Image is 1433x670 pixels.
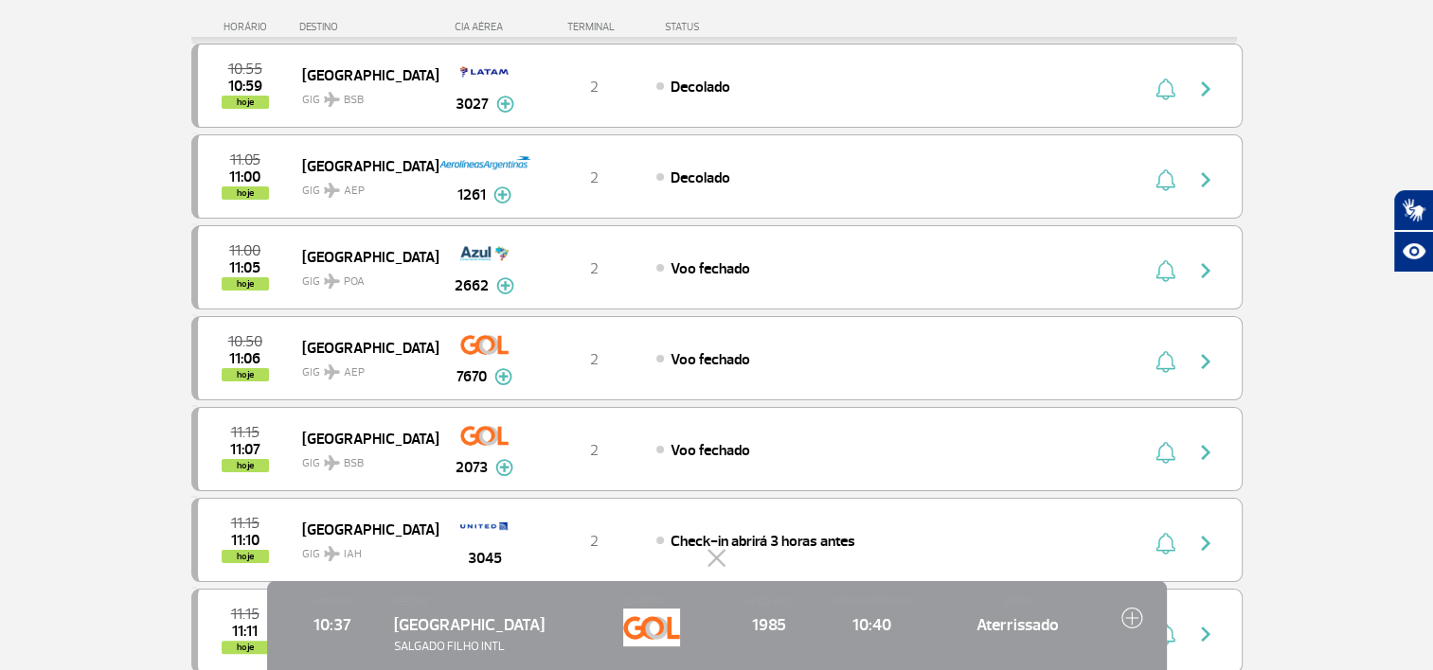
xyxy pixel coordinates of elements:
button: Abrir tradutor de língua de sinais. [1393,189,1433,231]
img: destiny_airplane.svg [324,455,340,470]
span: HORÁRIO ESTIMADO [830,595,914,608]
img: mais-info-painel-voo.svg [493,186,511,203]
span: 2025-09-26 11:15:00 [231,426,260,439]
span: 2025-09-26 11:07:48 [230,443,260,456]
span: [GEOGRAPHIC_DATA] [302,153,423,178]
img: sino-painel-voo.svg [1155,350,1175,373]
span: GIG [302,81,423,109]
span: 2025-09-26 11:15:00 [231,517,260,530]
span: DESTINO [394,595,605,608]
span: Check-in abrirá 3 horas antes [671,532,855,551]
span: [GEOGRAPHIC_DATA] [302,62,423,87]
div: HORÁRIO [197,21,300,33]
img: mais-info-painel-voo.svg [496,96,514,113]
img: sino-painel-voo.svg [1155,168,1175,191]
span: Voo fechado [671,259,750,278]
img: seta-direita-painel-voo.svg [1194,168,1217,191]
img: seta-direita-painel-voo.svg [1194,441,1217,464]
span: 2073 [456,456,488,479]
span: 2025-09-26 11:00:15 [229,170,260,184]
span: Voo fechado [671,441,750,460]
img: seta-direita-painel-voo.svg [1194,78,1217,100]
img: sino-painel-voo.svg [1155,259,1175,282]
span: 10:40 [830,612,914,637]
span: 2025-09-26 10:55:00 [228,62,262,76]
span: HORÁRIO [291,595,375,608]
span: GIG [302,354,423,381]
span: 3045 [468,547,502,570]
span: 2 [590,350,599,369]
span: IAH [344,546,362,563]
span: AEP [344,183,365,200]
span: BSB [344,455,364,472]
span: GIG [302,263,423,291]
img: destiny_airplane.svg [324,273,340,289]
img: destiny_airplane.svg [324,92,340,107]
img: destiny_airplane.svg [324,183,340,198]
span: BSB [344,92,364,109]
div: Plugin de acessibilidade da Hand Talk. [1393,189,1433,273]
span: 2662 [455,274,489,297]
img: sino-painel-voo.svg [1155,532,1175,555]
span: 2025-09-26 10:59:39 [228,79,262,93]
img: mais-info-painel-voo.svg [494,368,512,385]
span: hoje [222,550,269,563]
span: GIG [302,536,423,563]
div: CIA AÉREA [438,21,532,33]
span: hoje [222,96,269,109]
span: 10:37 [291,612,375,637]
span: 2025-09-26 11:05:00 [230,153,260,167]
span: hoje [222,277,269,291]
span: SALGADO FILHO INTL [394,638,605,656]
span: 2025-09-26 11:00:00 [229,244,260,257]
span: Nº DO VOO [726,595,811,608]
img: seta-direita-painel-voo.svg [1194,532,1217,555]
span: [GEOGRAPHIC_DATA] [302,335,423,360]
span: [GEOGRAPHIC_DATA] [302,517,423,541]
img: seta-direita-painel-voo.svg [1194,350,1217,373]
span: Voo fechado [671,350,750,369]
span: 1261 [457,184,486,206]
span: CIA AÉREA [623,595,708,608]
span: 1985 [726,612,811,637]
span: POA [344,273,365,291]
img: seta-direita-painel-voo.svg [1194,259,1217,282]
span: 2 [590,441,599,460]
img: destiny_airplane.svg [324,364,340,379]
div: STATUS [655,21,810,33]
img: destiny_airplane.svg [324,546,340,561]
span: Aterrissado [933,612,1102,637]
span: GIG [302,172,423,200]
span: GIG [302,445,423,472]
span: hoje [222,186,269,200]
span: 2 [590,168,599,187]
span: [GEOGRAPHIC_DATA] [302,244,423,269]
span: 2 [590,532,599,551]
span: 2 [590,259,599,278]
span: 2025-09-26 11:06:11 [229,352,260,365]
span: [GEOGRAPHIC_DATA] [302,426,423,450]
div: TERMINAL [532,21,655,33]
span: Decolado [671,78,730,97]
span: hoje [222,459,269,472]
span: AEP [344,364,365,381]
span: STATUS [933,595,1102,608]
span: 2 [590,78,599,97]
span: 2025-09-26 10:50:00 [228,335,262,348]
img: sino-painel-voo.svg [1155,78,1175,100]
img: sino-painel-voo.svg [1155,441,1175,464]
span: hoje [222,368,269,381]
button: Abrir recursos assistivos. [1393,231,1433,273]
img: mais-info-painel-voo.svg [496,277,514,294]
span: 7670 [457,365,487,388]
span: Decolado [671,168,730,187]
span: [GEOGRAPHIC_DATA] [394,614,545,635]
span: 2025-09-26 11:05:46 [229,261,260,274]
div: DESTINO [299,21,438,33]
span: 2025-09-26 11:10:04 [231,534,260,547]
span: 3027 [456,93,489,115]
img: mais-info-painel-voo.svg [495,459,513,476]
